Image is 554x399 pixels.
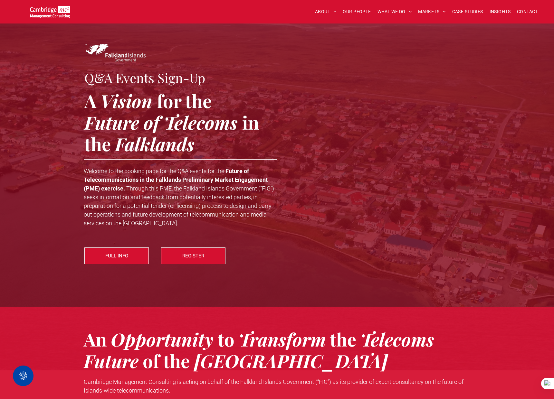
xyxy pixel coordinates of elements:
span: Falklands [115,132,195,156]
span: Opportunity [111,327,213,351]
span: Transform [239,327,326,351]
span: Q&A Events Sign-Up [84,69,205,86]
span: of the [143,348,190,373]
span: the Falkland Islands Government (“FIG”) seeks information and feedback from potentially intereste... [84,185,274,227]
span: An [84,327,107,351]
span: Welcome to the booking page for the Q&A events for the [84,168,224,174]
span: Telecoms Future [84,327,434,373]
span: [GEOGRAPHIC_DATA] [194,348,388,373]
span: Cambridge Management Consulting is acting on behalf of the Falkland Islands Government (“FIG”) as... [84,378,463,394]
a: CASE STUDIES [449,7,486,17]
span: to [218,327,234,351]
strong: Future of Telecommunications in the Falklands Preliminary Market Engagement (PME) exercise. [84,168,268,192]
a: ABOUT [312,7,340,17]
span: Vision [100,88,152,113]
a: FULL INFO [84,247,149,264]
a: MARKETS [415,7,449,17]
a: INSIGHTS [486,7,514,17]
span: in [242,110,259,134]
span: Through this PME, [126,185,173,192]
span: for the [157,88,212,113]
span: the [84,132,111,156]
a: OUR PEOPLE [339,7,374,17]
img: Go to Homepage [30,6,70,18]
a: WHAT WE DO [374,7,415,17]
a: REGISTER [161,247,225,264]
a: CONTACT [514,7,541,17]
span: Future of Telecoms [84,110,238,134]
span: A [84,88,96,113]
span: the [330,327,356,351]
span: REGISTER [182,248,204,264]
span: FULL INFO [105,248,128,264]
